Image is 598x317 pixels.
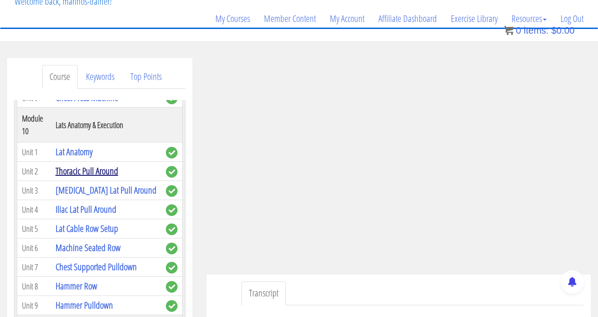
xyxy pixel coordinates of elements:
[56,280,97,292] a: Hammer Row
[42,65,78,89] a: Course
[56,165,118,177] a: Thoracic Pull Around
[166,185,178,197] span: complete
[56,145,93,158] a: Lat Anatomy
[56,299,113,311] a: Hammer Pulldown
[17,277,51,296] td: Unit 8
[17,219,51,238] td: Unit 5
[56,184,157,196] a: [MEDICAL_DATA] Lat Pull Around
[166,243,178,254] span: complete
[166,281,178,293] span: complete
[17,108,51,143] th: Module 10
[166,300,178,312] span: complete
[56,241,121,254] a: Machine Seated Row
[17,258,51,277] td: Unit 7
[17,143,51,162] td: Unit 1
[166,223,178,235] span: complete
[17,200,51,219] td: Unit 4
[56,260,137,273] a: Chest Supported Pulldown
[56,203,116,216] a: Iliac Lat Pull Around
[504,25,575,36] a: 0 items: $0.00
[504,26,513,35] img: icon11.png
[17,162,51,181] td: Unit 2
[78,65,122,89] a: Keywords
[516,25,521,36] span: 0
[524,25,548,36] span: items:
[166,166,178,178] span: complete
[17,181,51,200] td: Unit 3
[17,238,51,258] td: Unit 6
[551,25,556,36] span: $
[242,281,286,305] a: Transcript
[56,222,118,235] a: Lat Cable Row Setup
[166,204,178,216] span: complete
[123,65,169,89] a: Top Points
[551,25,575,36] bdi: 0.00
[17,296,51,315] td: Unit 9
[166,147,178,158] span: complete
[166,262,178,274] span: complete
[51,108,161,143] th: Lats Anatomy & Execution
